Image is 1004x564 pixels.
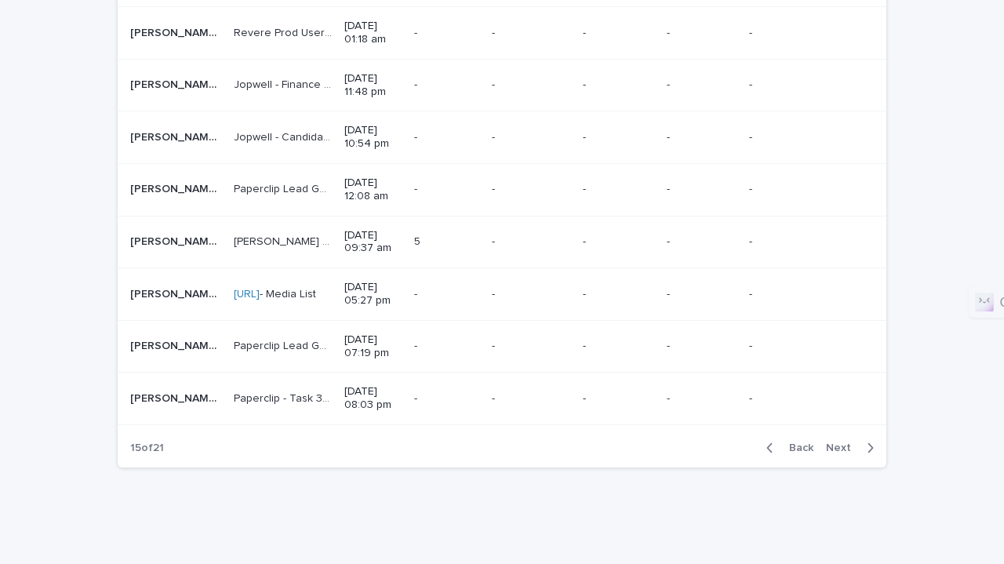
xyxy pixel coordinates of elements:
[749,128,755,144] p: -
[414,337,420,353] p: -
[749,75,755,92] p: -
[667,285,673,301] p: -
[414,24,420,40] p: -
[118,216,886,268] tr: [PERSON_NAME] [PERSON_NAME][PERSON_NAME] [PERSON_NAME] [PERSON_NAME] Collective[PERSON_NAME] Coll...
[414,75,420,92] p: -
[234,289,260,300] a: [URL]
[492,337,498,353] p: -
[344,124,402,151] p: [DATE] 10:54 pm
[344,176,402,203] p: [DATE] 12:08 am
[118,164,886,217] tr: [PERSON_NAME] [PERSON_NAME][PERSON_NAME] [PERSON_NAME] Paperclip Lead GenerationPaperclip Lead Ge...
[754,441,820,455] button: Back
[234,180,335,196] p: Paperclip Lead Generation
[234,24,335,40] p: Revere Prod User Job Change Review - May 2023
[749,389,755,406] p: -
[414,232,424,249] p: 5
[118,268,886,321] tr: [PERSON_NAME] [PERSON_NAME][PERSON_NAME] [PERSON_NAME] [URL]- Media List- Media List [DATE] 05:27...
[414,285,420,301] p: -
[667,128,673,144] p: -
[414,180,420,196] p: -
[749,232,755,249] p: -
[118,111,886,164] tr: [PERSON_NAME] [PERSON_NAME][PERSON_NAME] [PERSON_NAME] Jopwell - Candidate Sourcing MarketingJopw...
[492,232,498,249] p: -
[583,128,589,144] p: -
[820,441,886,455] button: Next
[118,373,886,425] tr: [PERSON_NAME] [PERSON_NAME][PERSON_NAME] [PERSON_NAME] Paperclip - Task 3 Finding ContactsPapercl...
[583,285,589,301] p: -
[749,24,755,40] p: -
[583,389,589,406] p: -
[130,24,224,40] p: Sughandh Hira Abbasi
[118,429,176,468] p: 15 of 21
[414,128,420,144] p: -
[583,75,589,92] p: -
[130,232,224,249] p: Sughandh Hira Abbasi
[667,180,673,196] p: -
[492,24,498,40] p: -
[344,72,402,99] p: [DATE] 11:48 pm
[130,389,224,406] p: Sughandh Hira Abbasi
[414,389,420,406] p: -
[583,180,589,196] p: -
[583,232,589,249] p: -
[667,337,673,353] p: -
[130,337,224,353] p: Sughandh Hira Abbasi
[667,232,673,249] p: -
[344,385,402,412] p: [DATE] 08:03 pm
[492,180,498,196] p: -
[344,20,402,46] p: [DATE] 01:18 am
[130,285,224,301] p: Sughandh Hira Abbasi
[234,389,335,406] p: Paperclip - Task 3 Finding Contacts
[492,285,498,301] p: -
[492,75,498,92] p: -
[344,333,402,360] p: [DATE] 07:19 pm
[234,232,335,249] p: Emerson Collective
[118,59,886,111] tr: [PERSON_NAME] [PERSON_NAME][PERSON_NAME] [PERSON_NAME] Jopwell - Finance Intern CandidatesJopwell...
[667,24,673,40] p: -
[749,337,755,353] p: -
[492,128,498,144] p: -
[583,337,589,353] p: -
[749,180,755,196] p: -
[118,320,886,373] tr: [PERSON_NAME] [PERSON_NAME][PERSON_NAME] [PERSON_NAME] Paperclip Lead GenerationPaperclip Lead Ge...
[234,337,335,353] p: Paperclip Lead Generation
[130,128,224,144] p: Sughandh Hira Abbasi
[234,128,335,144] p: Jopwell - Candidate Sourcing Marketing
[118,7,886,60] tr: [PERSON_NAME] [PERSON_NAME][PERSON_NAME] [PERSON_NAME] Revere Prod User Job Change Review - [DATE...
[583,24,589,40] p: -
[667,389,673,406] p: -
[749,285,755,301] p: -
[234,285,319,301] p: - Media List
[492,389,498,406] p: -
[130,75,224,92] p: Sughandh Hira Abbasi
[130,180,224,196] p: Sughandh Hira Abbasi
[667,75,673,92] p: -
[344,281,402,307] p: [DATE] 05:27 pm
[234,75,335,92] p: Jopwell - Finance Intern Candidates
[826,442,860,453] span: Next
[780,442,813,453] span: Back
[344,229,402,256] p: [DATE] 09:37 am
